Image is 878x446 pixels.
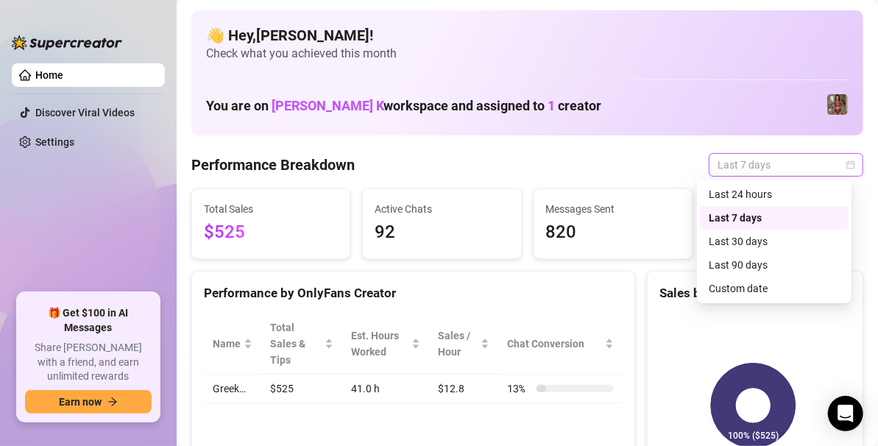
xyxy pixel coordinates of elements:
td: $525 [261,375,342,403]
img: Greek [827,94,848,115]
div: Last 90 days [709,257,840,273]
span: Share [PERSON_NAME] with a friend, and earn unlimited rewards [25,341,152,384]
div: Last 30 days [709,233,840,249]
div: Custom date [700,277,849,300]
div: Last 90 days [700,253,849,277]
h1: You are on workspace and assigned to creator [206,98,601,114]
div: Sales by OnlyFans Creator [659,283,851,303]
span: Sales / Hour [438,328,478,360]
td: $12.8 [429,375,498,403]
span: 1 [548,98,555,113]
th: Chat Conversion [498,314,623,375]
td: 41.0 h [342,375,429,403]
span: 🎁 Get $100 in AI Messages [25,306,152,335]
button: Earn nowarrow-right [25,390,152,414]
span: 92 [375,219,509,247]
span: [PERSON_NAME] K [272,98,383,113]
span: $525 [204,219,338,247]
a: Settings [35,136,74,148]
div: Custom date [709,280,840,297]
span: arrow-right [107,397,118,407]
span: 13 % [507,380,531,397]
th: Sales / Hour [429,314,498,375]
span: Total Sales [204,201,338,217]
span: Last 7 days [718,154,854,176]
span: Total Sales & Tips [270,319,322,368]
div: Last 7 days [700,206,849,230]
div: Est. Hours Worked [351,328,408,360]
span: 820 [546,219,680,247]
div: Open Intercom Messenger [828,396,863,431]
div: Last 30 days [700,230,849,253]
span: calendar [846,160,855,169]
th: Name [204,314,261,375]
div: Last 24 hours [700,183,849,206]
span: Messages Sent [546,201,680,217]
h4: Performance Breakdown [191,155,355,175]
th: Total Sales & Tips [261,314,342,375]
span: Active Chats [375,201,509,217]
div: Performance by OnlyFans Creator [204,283,623,303]
a: Discover Viral Videos [35,107,135,118]
a: Home [35,69,63,81]
span: Earn now [59,396,102,408]
h4: 👋 Hey, [PERSON_NAME] ! [206,25,849,46]
img: logo-BBDzfeDw.svg [12,35,122,50]
div: Last 7 days [709,210,840,226]
td: Greek… [204,375,261,403]
span: Name [213,336,241,352]
div: Last 24 hours [709,186,840,202]
span: Chat Conversion [507,336,602,352]
span: Check what you achieved this month [206,46,849,62]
